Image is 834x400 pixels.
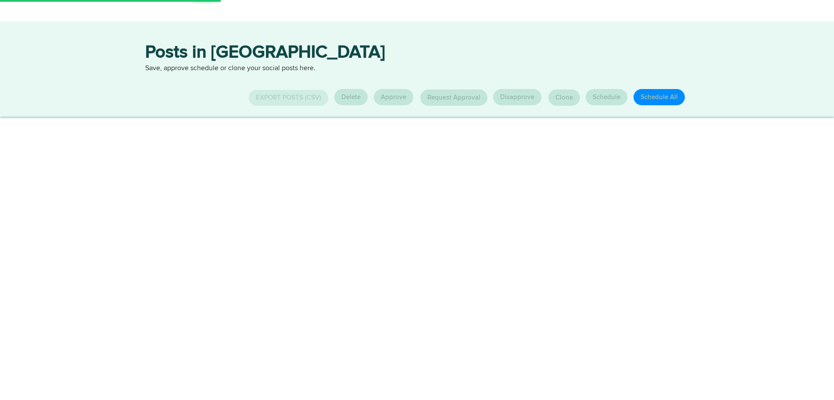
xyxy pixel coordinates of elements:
button: Schedule [586,89,627,105]
span: Clone [555,94,573,101]
button: Request Approval [420,89,487,106]
button: Approve [374,89,413,105]
button: Disapprove [493,89,541,105]
button: Clone [548,89,580,106]
span: Request Approval [427,94,480,101]
button: Delete [334,89,368,105]
h3: Posts in [GEOGRAPHIC_DATA] [145,44,689,64]
button: Export Posts (CSV) [249,90,328,106]
button: Schedule All [634,89,685,105]
p: Save, approve schedule or clone your social posts here. [145,64,689,74]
